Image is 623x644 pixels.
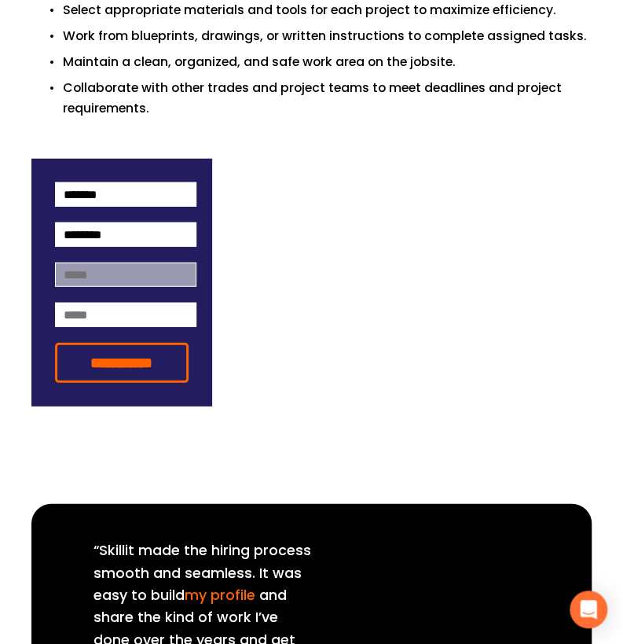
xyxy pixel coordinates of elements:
[185,585,255,605] a: my profile
[93,540,315,605] span: “Skillit made the hiring process smooth and seamless. It was easy to build
[570,591,607,628] div: Open Intercom Messenger
[63,52,592,72] p: Maintain a clean, organized, and safe work area on the jobsite.
[63,78,592,118] p: Collaborate with other trades and project teams to meet deadlines and project requirements.
[63,26,592,46] p: Work from blueprints, drawings, or written instructions to complete assigned tasks.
